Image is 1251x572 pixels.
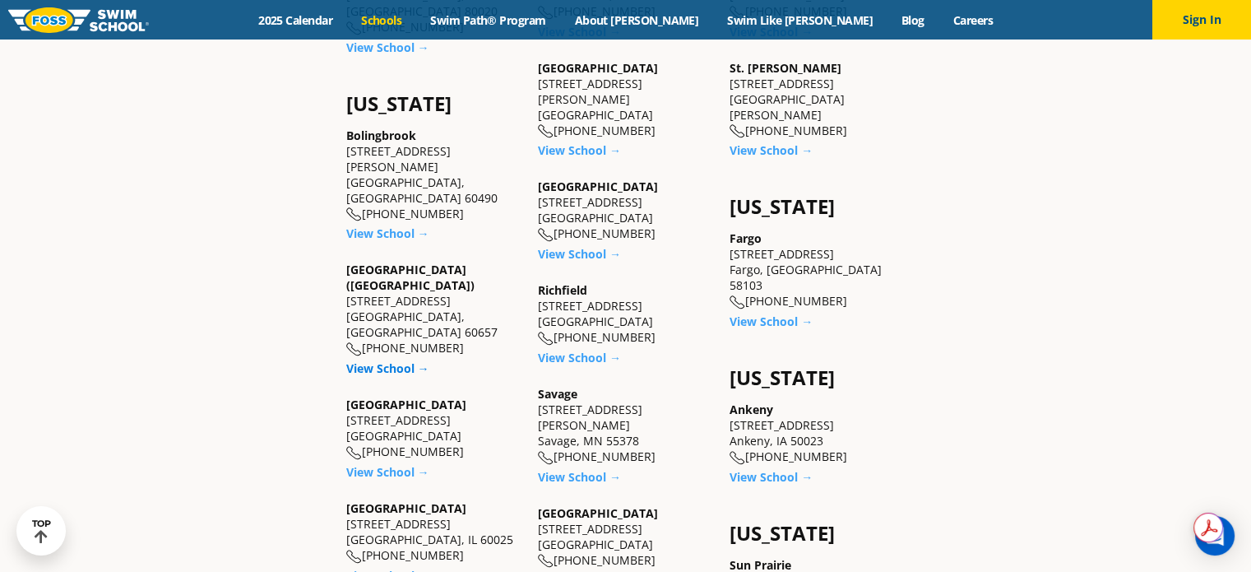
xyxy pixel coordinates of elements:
a: View School → [346,360,429,376]
a: View School → [538,142,621,158]
a: View School → [346,464,429,480]
h4: [US_STATE] [730,195,905,218]
a: View School → [346,40,429,55]
div: [STREET_ADDRESS] [GEOGRAPHIC_DATA][PERSON_NAME] [PHONE_NUMBER] [730,60,905,139]
h4: [US_STATE] [730,522,905,545]
img: location-phone-o-icon.svg [730,124,745,138]
a: Schools [347,12,416,28]
div: [STREET_ADDRESS] [GEOGRAPHIC_DATA], [GEOGRAPHIC_DATA] 60657 [PHONE_NUMBER] [346,262,521,356]
a: Savage [538,386,577,402]
div: [STREET_ADDRESS] Ankeny, IA 50023 [PHONE_NUMBER] [730,402,905,465]
img: location-phone-o-icon.svg [538,451,554,465]
div: [STREET_ADDRESS] [GEOGRAPHIC_DATA] [PHONE_NUMBER] [538,505,713,569]
div: [STREET_ADDRESS] [GEOGRAPHIC_DATA] [PHONE_NUMBER] [538,282,713,346]
a: Blog [887,12,938,28]
a: [GEOGRAPHIC_DATA] [346,397,466,412]
div: [STREET_ADDRESS] [GEOGRAPHIC_DATA] [PHONE_NUMBER] [346,397,521,460]
img: location-phone-o-icon.svg [730,295,745,309]
a: 2025 Calendar [244,12,347,28]
a: About [PERSON_NAME] [560,12,713,28]
div: [STREET_ADDRESS] [GEOGRAPHIC_DATA] [PHONE_NUMBER] [538,179,713,242]
div: [STREET_ADDRESS][PERSON_NAME] Savage, MN 55378 [PHONE_NUMBER] [538,386,713,465]
div: TOP [32,519,51,544]
div: [STREET_ADDRESS][PERSON_NAME] [GEOGRAPHIC_DATA] [PHONE_NUMBER] [538,60,713,139]
a: Swim Path® Program [416,12,560,28]
a: Swim Like [PERSON_NAME] [713,12,887,28]
a: [GEOGRAPHIC_DATA] ([GEOGRAPHIC_DATA]) [346,262,475,293]
a: [GEOGRAPHIC_DATA] [538,60,658,76]
a: View School → [538,350,621,365]
a: Richfield [538,282,587,298]
a: Ankeny [730,402,773,417]
a: View School → [538,246,621,262]
h4: [US_STATE] [730,366,905,389]
div: [STREET_ADDRESS] Fargo, [GEOGRAPHIC_DATA] 58103 [PHONE_NUMBER] [730,230,905,309]
a: St. [PERSON_NAME] [730,60,841,76]
img: FOSS Swim School Logo [8,7,149,33]
img: location-phone-o-icon.svg [538,124,554,138]
img: location-phone-o-icon.svg [538,332,554,346]
a: Bolingbrook [346,128,416,143]
a: View School → [346,226,429,241]
img: location-phone-o-icon.svg [346,446,362,460]
img: location-phone-o-icon.svg [346,550,362,564]
a: View School → [730,142,813,158]
a: View School → [538,469,621,485]
h4: [US_STATE] [346,92,521,115]
img: location-phone-o-icon.svg [730,451,745,465]
a: Fargo [730,230,762,246]
img: location-phone-o-icon.svg [346,342,362,356]
a: View School → [730,469,813,485]
a: Careers [938,12,1007,28]
a: [GEOGRAPHIC_DATA] [538,505,658,521]
img: location-phone-o-icon.svg [538,554,554,568]
a: [GEOGRAPHIC_DATA] [538,179,658,194]
div: [STREET_ADDRESS] [GEOGRAPHIC_DATA], IL 60025 [PHONE_NUMBER] [346,500,521,564]
a: [GEOGRAPHIC_DATA] [346,500,466,516]
a: View School → [730,314,813,329]
img: location-phone-o-icon.svg [346,207,362,221]
div: [STREET_ADDRESS][PERSON_NAME] [GEOGRAPHIC_DATA], [GEOGRAPHIC_DATA] 60490 [PHONE_NUMBER] [346,128,521,222]
img: location-phone-o-icon.svg [538,228,554,242]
